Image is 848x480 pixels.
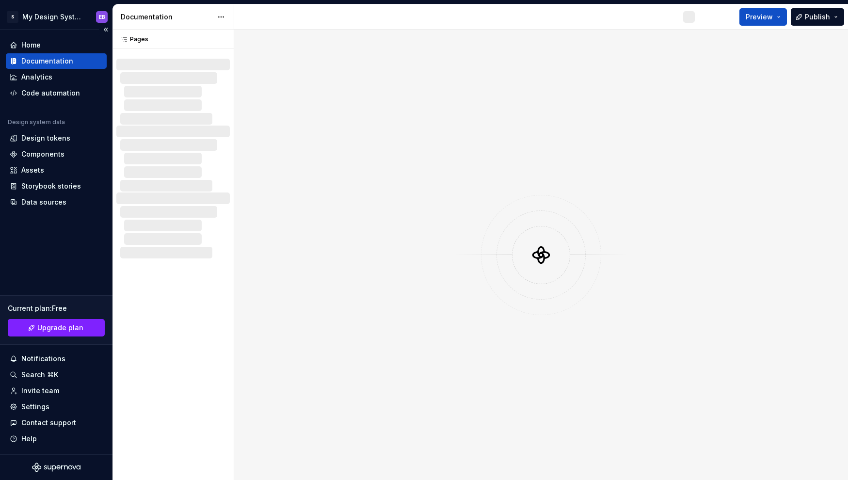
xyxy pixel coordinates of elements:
[6,194,107,210] a: Data sources
[21,165,44,175] div: Assets
[116,35,148,43] div: Pages
[99,13,105,21] div: EB
[8,319,105,336] a: Upgrade plan
[21,40,41,50] div: Home
[2,6,111,27] button: SMy Design SystemEB
[21,434,37,444] div: Help
[21,133,70,143] div: Design tokens
[21,370,58,380] div: Search ⌘K
[6,351,107,367] button: Notifications
[21,181,81,191] div: Storybook stories
[21,197,66,207] div: Data sources
[21,418,76,428] div: Contact support
[6,69,107,85] a: Analytics
[8,118,65,126] div: Design system data
[6,431,107,447] button: Help
[739,8,787,26] button: Preview
[6,37,107,53] a: Home
[6,383,107,399] a: Invite team
[99,23,112,36] button: Collapse sidebar
[805,12,830,22] span: Publish
[21,88,80,98] div: Code automation
[7,11,18,23] div: S
[746,12,773,22] span: Preview
[791,8,844,26] button: Publish
[21,386,59,396] div: Invite team
[21,72,52,82] div: Analytics
[21,402,49,412] div: Settings
[37,323,83,333] span: Upgrade plan
[6,399,107,415] a: Settings
[6,367,107,383] button: Search ⌘K
[6,146,107,162] a: Components
[121,12,212,22] div: Documentation
[6,85,107,101] a: Code automation
[22,12,84,22] div: My Design System
[21,354,65,364] div: Notifications
[6,178,107,194] a: Storybook stories
[6,415,107,431] button: Contact support
[21,56,73,66] div: Documentation
[21,149,64,159] div: Components
[32,463,80,472] svg: Supernova Logo
[8,304,105,313] div: Current plan : Free
[6,162,107,178] a: Assets
[6,130,107,146] a: Design tokens
[6,53,107,69] a: Documentation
